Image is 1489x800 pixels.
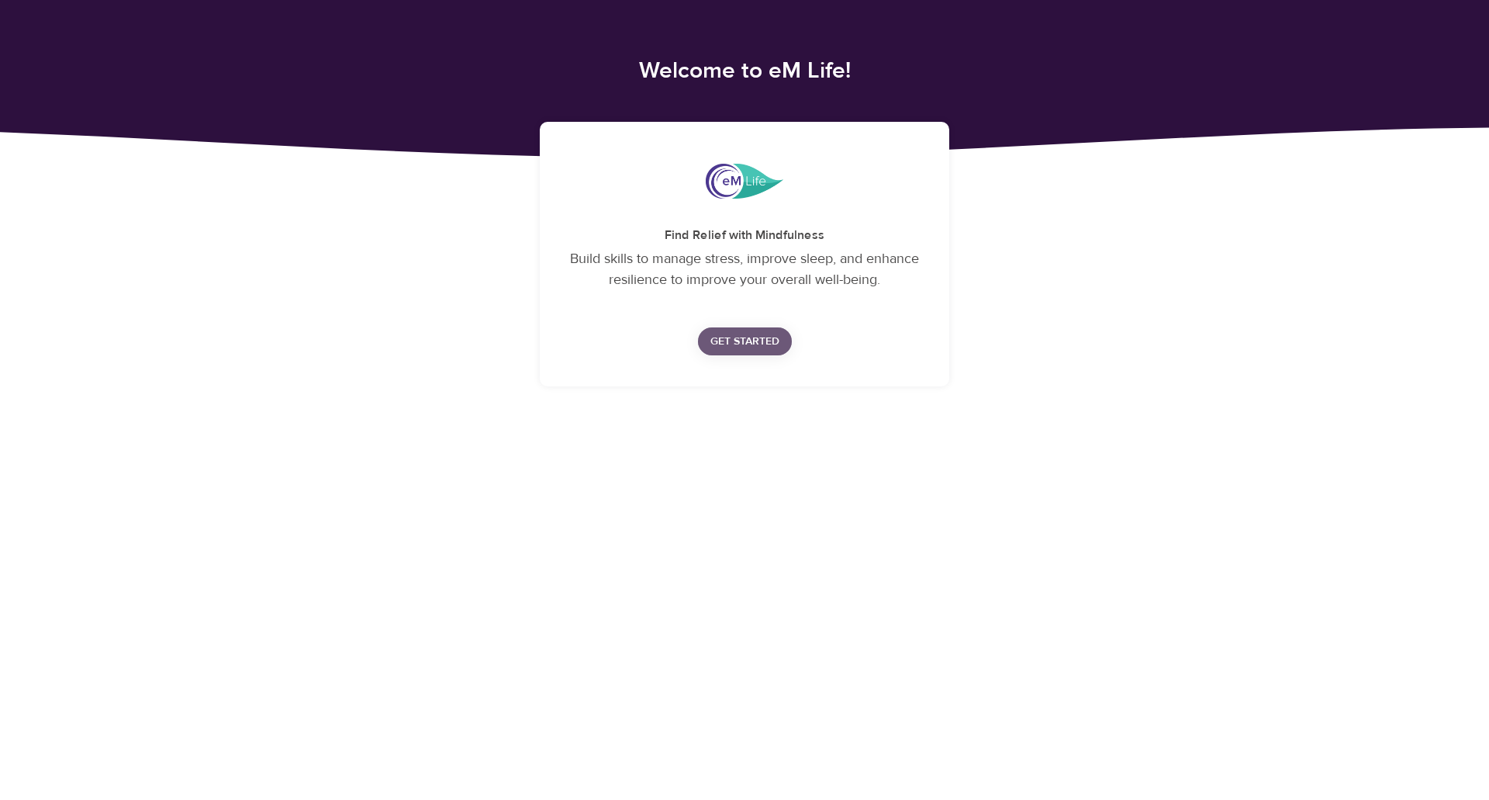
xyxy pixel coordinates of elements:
[698,327,792,356] button: Get Started
[321,56,1168,85] h4: Welcome to eM Life!
[710,332,779,352] span: Get Started
[558,227,931,244] h5: Find Relief with Mindfulness
[706,164,783,199] img: eMindful_logo.png
[558,248,931,290] p: Build skills to manage stress, improve sleep, and enhance resilience to improve your overall well...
